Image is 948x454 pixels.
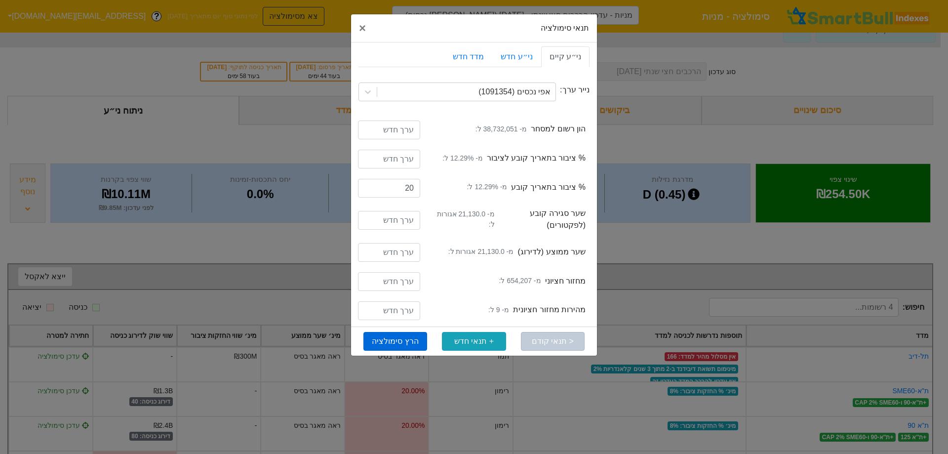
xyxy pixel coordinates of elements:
[495,275,586,287] label: מחזור חציוני
[351,14,597,42] div: תנאי סימולציה
[499,276,541,286] small: מ- 654,207 ל:
[359,21,366,35] span: ×
[432,207,586,231] label: שער סגירה קובע (לפקטורים)
[358,121,420,139] input: ערך חדש
[358,211,420,230] input: ערך חדש
[363,332,427,351] button: הרץ סימולציה
[435,209,495,230] small: מ- 21,130.0 אגורות ל:
[358,301,420,320] input: ערך חדש
[442,332,506,351] button: + תנאי חדש
[358,179,420,198] input: ערך חדש
[475,124,527,134] small: מ- 38,732,051 ל:
[484,304,586,316] label: מהירות מחזור חציונית
[463,181,586,193] label: % ציבור בתאריך קובע
[358,150,420,168] input: ערך חדש
[492,46,541,67] a: ני״ע חדש
[541,46,590,67] a: ני״ע קיים
[478,86,551,98] div: אפי נכסים (1091354)
[472,123,586,135] label: הון רשום למסחר
[444,46,492,67] a: מדד חדש
[444,246,586,258] label: שער ממוצע (לדירוג)
[560,84,590,96] label: נייר ערך:
[467,182,508,192] small: מ- 12.29% ל:
[488,305,509,315] small: מ- 9 ל:
[358,243,420,262] input: ערך חדש
[442,153,483,164] small: מ- 12.29% ל:
[448,247,514,257] small: מ- 21,130.0 אגורות ל:
[358,272,420,291] input: ערך חדש
[521,332,585,351] button: < תנאי קודם
[438,152,586,164] label: % ציבור בתאריך קובע לציבור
